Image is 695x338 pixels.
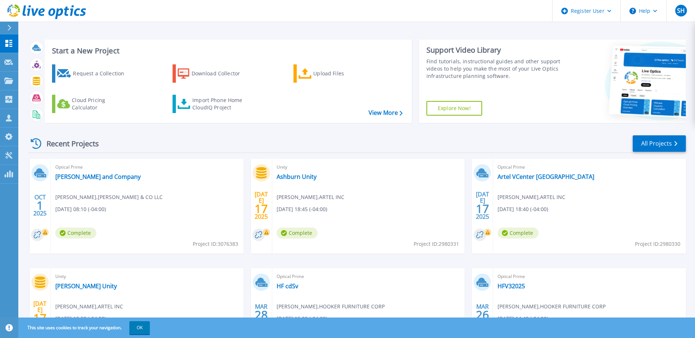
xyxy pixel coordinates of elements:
span: Complete [277,228,318,239]
span: [DATE] 08:10 (-04:00) [55,205,106,213]
span: SH [677,8,685,14]
div: Import Phone Home CloudIQ Project [192,97,249,111]
span: [PERSON_NAME] , ARTEL INC [55,303,123,311]
div: MAR 2025 [254,301,268,328]
a: Ashburn Unity [277,173,317,180]
span: Optical Prime [55,163,239,171]
a: Explore Now! [426,101,482,116]
span: [DATE] 18:40 (-04:00) [498,205,548,213]
span: Project ID: 2980331 [414,240,459,248]
span: [DATE] 18:38 (-04:00) [55,315,106,323]
a: HF cdSv [277,282,298,290]
div: Upload Files [313,66,372,81]
a: Request a Collection [52,64,134,83]
span: Complete [498,228,539,239]
span: 28 [255,312,268,318]
div: [DATE] 2025 [33,301,47,328]
span: 1 [37,202,43,209]
div: Download Collector [192,66,250,81]
span: Optical Prime [498,273,681,281]
span: This site uses cookies to track your navigation. [20,321,150,334]
a: Artel VCenter [GEOGRAPHIC_DATA] [498,173,594,180]
div: Recent Projects [28,135,109,153]
span: [PERSON_NAME] , HOOKER FURNITURE CORP [277,303,385,311]
span: [PERSON_NAME] , HOOKER FURNITURE CORP [498,303,606,311]
a: All Projects [633,135,686,152]
button: OK [129,321,150,334]
span: [PERSON_NAME] , [PERSON_NAME] & CO LLC [55,193,163,201]
a: Upload Files [293,64,375,83]
div: OCT 2025 [33,192,47,219]
div: Request a Collection [73,66,132,81]
div: MAR 2025 [476,301,489,328]
span: [DATE] 15:22 (-04:00) [277,315,327,323]
h3: Start a New Project [52,47,402,55]
span: 17 [476,206,489,212]
span: Unity [55,273,239,281]
a: Download Collector [173,64,254,83]
span: 17 [33,315,47,321]
span: 17 [255,206,268,212]
span: Complete [55,228,96,239]
a: Cloud Pricing Calculator [52,95,134,113]
span: [PERSON_NAME] , ARTEL INC [277,193,344,201]
a: HFV32025 [498,282,525,290]
a: [PERSON_NAME] Unity [55,282,117,290]
span: [PERSON_NAME] , ARTEL INC [498,193,565,201]
span: 26 [476,312,489,318]
a: [PERSON_NAME] and Company [55,173,141,180]
div: [DATE] 2025 [476,192,489,219]
span: [DATE] 18:45 (-04:00) [277,205,327,213]
span: Unity [277,163,461,171]
span: Project ID: 2980330 [635,240,680,248]
div: Cloud Pricing Calculator [72,97,130,111]
div: Find tutorials, instructional guides and other support videos to help you make the most of your L... [426,58,562,80]
span: Optical Prime [498,163,681,171]
span: Optical Prime [277,273,461,281]
a: View More [369,109,403,116]
div: [DATE] 2025 [254,192,268,219]
div: Support Video Library [426,45,562,55]
span: [DATE] 14:42 (-04:00) [498,315,548,323]
span: Project ID: 3076383 [193,240,238,248]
